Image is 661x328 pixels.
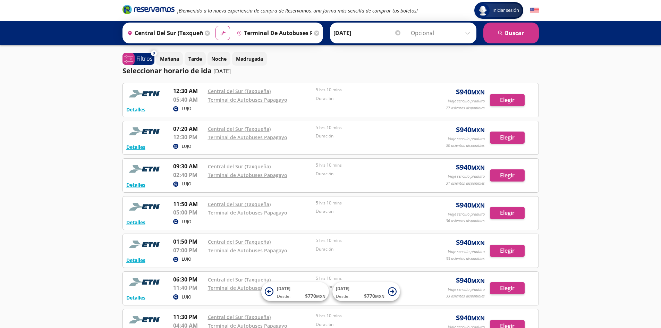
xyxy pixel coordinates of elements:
img: RESERVAMOS [126,237,164,251]
a: Central del Sur (Taxqueña) [208,276,271,283]
small: MXN [471,89,485,96]
a: Terminal de Autobuses Papagayo [208,134,287,141]
input: Opcional [411,24,473,42]
a: Central del Sur (Taxqueña) [208,88,271,94]
p: Viaje sencillo p/adulto [448,98,485,104]
p: LUJO [182,106,191,112]
p: Viaje sencillo p/adulto [448,211,485,217]
p: 05:40 AM [173,95,204,104]
button: Buscar [483,23,539,43]
p: Madrugada [236,55,263,62]
p: 33 asientos disponibles [446,256,485,262]
p: 12:30 PM [173,133,204,141]
p: LUJO [182,219,191,225]
p: Duración [316,208,421,215]
img: RESERVAMOS [126,162,164,176]
p: LUJO [182,294,191,300]
small: MXN [471,239,485,247]
p: 5 hrs 10 mins [316,200,421,206]
span: $ 940 [456,237,485,248]
span: $ 940 [456,87,485,97]
span: [DATE] [336,286,349,292]
button: Detalles [126,294,145,301]
p: 5 hrs 10 mins [316,313,421,319]
p: Viaje sencillo p/adulto [448,287,485,293]
span: [DATE] [277,286,290,292]
p: Tarde [188,55,202,62]
p: LUJO [182,256,191,262]
p: Viaje sencillo p/adulto [448,136,485,142]
p: 09:30 AM [173,162,204,170]
small: MXN [316,294,325,299]
a: Brand Logo [122,4,175,17]
button: Elegir [490,282,525,294]
i: Brand Logo [122,4,175,15]
p: 5 hrs 10 mins [316,275,421,281]
span: Iniciar sesión [490,7,522,14]
p: LUJO [182,143,191,150]
span: Desde: [336,293,349,300]
p: 33 asientos disponibles [446,293,485,299]
input: Elegir Fecha [333,24,401,42]
small: MXN [375,294,384,299]
p: 06:30 PM [173,275,204,284]
p: Mañana [160,55,179,62]
span: $ 940 [456,200,485,210]
p: 5 hrs 10 mins [316,125,421,131]
button: Mañana [156,52,183,66]
p: LUJO [182,181,191,187]
p: Duración [316,321,421,328]
a: Central del Sur (Taxqueña) [208,201,271,208]
p: 36 asientos disponibles [446,218,485,224]
input: Buscar Origen [125,24,203,42]
a: Terminal de Autobuses Papagayo [208,96,287,103]
p: 02:40 PM [173,171,204,179]
p: 07:00 PM [173,246,204,254]
p: Noche [211,55,227,62]
p: Seleccionar horario de ida [122,66,212,76]
a: Terminal de Autobuses Papagayo [208,172,287,178]
a: Terminal de Autobuses Papagayo [208,285,287,291]
p: 05:00 PM [173,208,204,217]
img: RESERVAMOS [126,87,164,101]
button: Detalles [126,143,145,151]
button: 0Filtros [122,53,154,65]
img: RESERVAMOS [126,125,164,138]
p: Viaje sencillo p/adulto [448,249,485,255]
p: Duración [316,95,421,102]
button: Elegir [490,207,525,219]
p: 11:30 PM [173,313,204,321]
span: $ 940 [456,313,485,323]
button: Elegir [490,132,525,144]
p: 5 hrs 10 mins [316,162,421,168]
span: 0 [153,50,155,56]
p: 30 asientos disponibles [446,143,485,149]
span: $ 770 [305,292,325,300]
p: 5 hrs 10 mins [316,237,421,244]
p: Duración [316,171,421,177]
small: MXN [471,126,485,134]
span: $ 940 [456,162,485,173]
button: [DATE]Desde:$770MXN [332,282,400,301]
a: Central del Sur (Taxqueña) [208,238,271,245]
button: Madrugada [232,52,267,66]
p: Filtros [136,54,153,63]
img: RESERVAMOS [126,275,164,289]
button: Detalles [126,106,145,113]
button: Noche [207,52,230,66]
span: $ 940 [456,125,485,135]
small: MXN [471,314,485,322]
a: Central del Sur (Taxqueña) [208,314,271,320]
p: 11:50 AM [173,200,204,208]
a: Terminal de Autobuses Papagayo [208,209,287,216]
p: Viaje sencillo p/adulto [448,174,485,179]
button: Detalles [126,219,145,226]
img: RESERVAMOS [126,313,164,327]
span: $ 940 [456,275,485,286]
button: Elegir [490,245,525,257]
a: Central del Sur (Taxqueña) [208,126,271,132]
small: MXN [471,164,485,171]
p: 07:20 AM [173,125,204,133]
p: Duración [316,133,421,139]
em: ¡Bienvenido a la nueva experiencia de compra de Reservamos, una forma más sencilla de comprar tus... [177,7,418,14]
